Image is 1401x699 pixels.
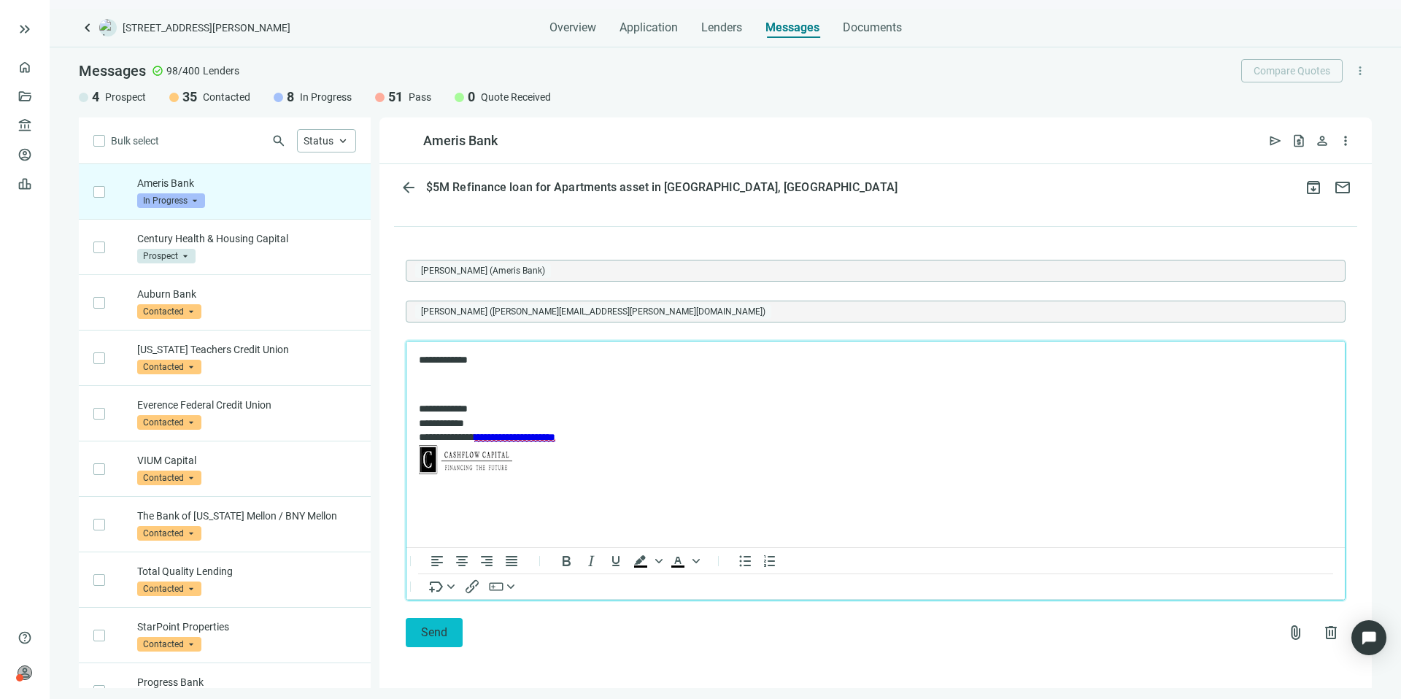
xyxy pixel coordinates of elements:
p: Century Health & Housing Capital [137,231,356,246]
p: VIUM Capital [137,453,356,468]
a: keyboard_arrow_left [79,19,96,36]
span: more_vert [1354,64,1367,77]
button: Insert/edit link [460,577,485,595]
span: Charpia, David (david.charpia@amerisbank.com) [415,304,771,319]
button: request_quote [1287,129,1311,152]
span: Documents [843,20,902,35]
button: Send [406,618,463,647]
span: Contacted [137,637,201,652]
span: [STREET_ADDRESS][PERSON_NAME] [123,20,290,35]
div: Ameris Bank [423,132,498,150]
button: Justify [499,552,524,569]
span: 4 [92,88,99,106]
span: arrow_back [400,179,417,196]
button: Compare Quotes [1241,59,1343,82]
span: keyboard_arrow_up [336,134,350,147]
span: Lenders [203,63,239,78]
span: Prospect [105,90,146,104]
button: attach_file [1281,618,1311,647]
button: Bullet list [733,552,757,569]
button: mail [1328,173,1357,202]
span: Quote Received [481,90,551,104]
span: delete [1322,624,1340,641]
button: delete [1316,618,1346,647]
button: send [1264,129,1287,152]
span: attach_file [1287,624,1305,641]
span: Edward Vaughan (Ameris Bank) [415,263,551,278]
button: Bold [554,552,579,569]
p: StarPoint Properties [137,619,356,634]
span: Contacted [137,582,201,596]
div: Text color Black [665,552,702,570]
button: arrow_back [394,173,423,202]
span: 8 [287,88,294,106]
span: [PERSON_NAME] (Ameris Bank) [421,263,545,278]
span: 35 [182,88,197,106]
span: person [1315,134,1329,148]
p: The Bank of [US_STATE] Mellon / BNY Mellon [137,509,356,523]
p: Everence Federal Credit Union [137,398,356,412]
span: Contacted [203,90,250,104]
p: Total Quality Lending [137,564,356,579]
span: Contacted [137,526,201,541]
span: Prospect [137,249,196,263]
span: person [18,665,32,680]
span: Contacted [137,471,201,485]
p: [US_STATE] Teachers Credit Union [137,342,356,357]
span: Pass [409,90,431,104]
img: deal-logo [99,19,117,36]
span: In Progress [300,90,352,104]
span: [PERSON_NAME] ([PERSON_NAME][EMAIL_ADDRESS][PERSON_NAME][DOMAIN_NAME]) [421,304,765,319]
span: Contacted [137,304,201,319]
span: Messages [79,62,146,80]
span: Status [304,135,333,147]
span: Contacted [137,360,201,374]
button: Italic [579,552,603,569]
span: Application [620,20,678,35]
span: Messages [765,20,819,34]
span: Bulk select [111,133,159,149]
span: Overview [549,20,596,35]
p: Auburn Bank [137,287,356,301]
button: keyboard_double_arrow_right [16,20,34,38]
button: Insert merge tag [425,577,460,595]
span: send [1268,134,1283,148]
button: Underline [603,552,628,569]
span: Contacted [137,415,201,430]
button: Numbered list [757,552,782,569]
span: In Progress [137,193,205,208]
p: Progress Bank [137,675,356,690]
div: Open Intercom Messenger [1351,620,1386,655]
span: mail [1334,179,1351,196]
span: 0 [468,88,475,106]
span: Send [421,625,447,639]
span: request_quote [1292,134,1306,148]
button: more_vert [1348,59,1372,82]
button: Align right [474,552,499,569]
button: more_vert [1334,129,1357,152]
span: 98/400 [166,63,200,78]
span: help [18,630,32,645]
span: Lenders [701,20,742,35]
span: archive [1305,179,1322,196]
span: account_balance [18,118,28,133]
p: Ameris Bank [137,176,356,190]
span: 51 [388,88,403,106]
span: check_circle [152,65,163,77]
button: Align center [449,552,474,569]
button: person [1311,129,1334,152]
iframe: Rich Text Area [406,341,1345,547]
div: $5M Refinance loan for Apartments asset in [GEOGRAPHIC_DATA], [GEOGRAPHIC_DATA] [423,180,900,195]
span: search [271,134,286,148]
div: Background color Black [628,552,665,570]
span: more_vert [1338,134,1353,148]
button: Align left [425,552,449,569]
button: archive [1299,173,1328,202]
